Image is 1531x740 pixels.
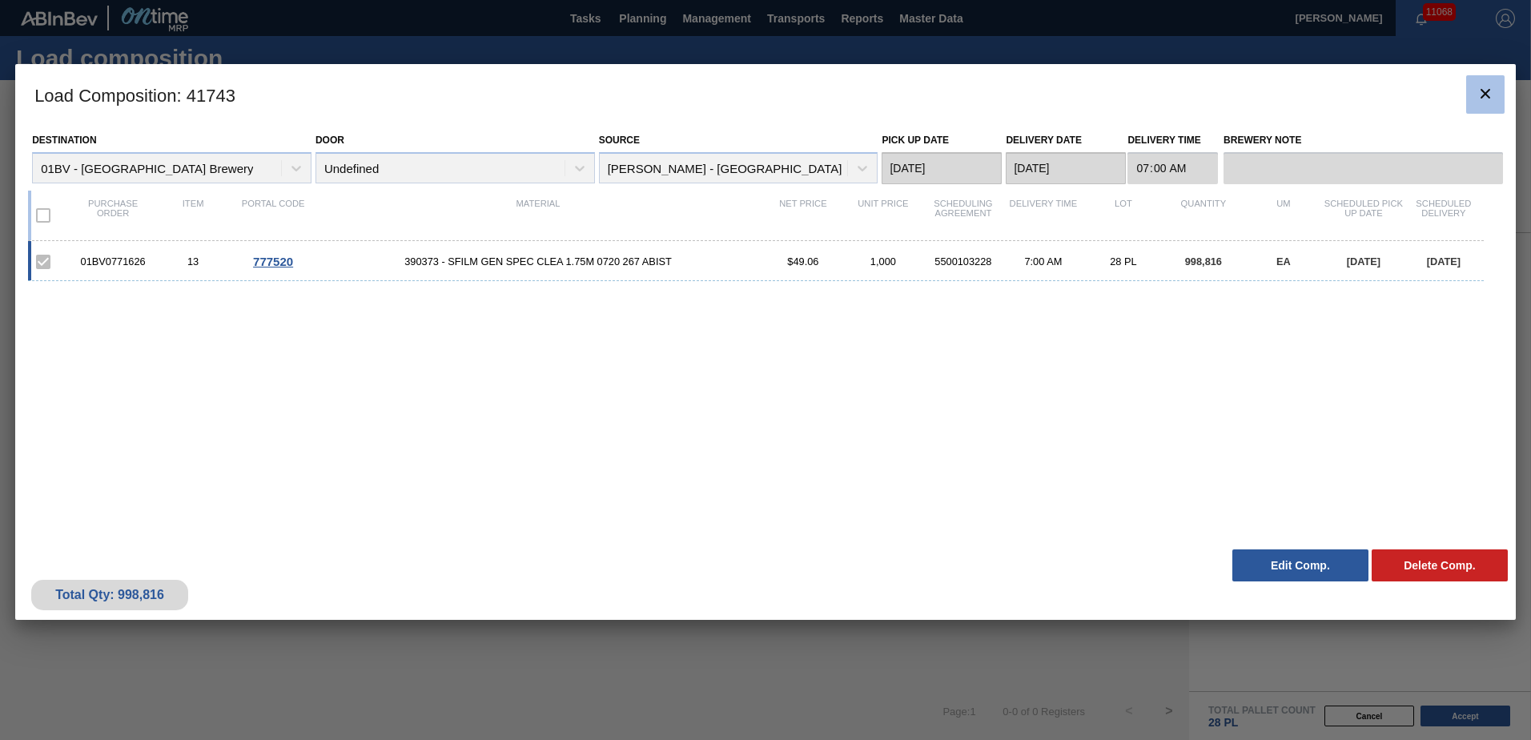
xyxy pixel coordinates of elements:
div: UM [1244,199,1324,232]
div: Scheduled Delivery [1404,199,1484,232]
div: Go to Order [233,255,313,268]
span: [DATE] [1347,255,1380,267]
label: Pick up Date [882,135,949,146]
div: 28 PL [1083,255,1163,267]
div: Net Price [763,199,843,232]
div: Item [153,199,233,232]
div: 01BV0771626 [73,255,153,267]
label: Destination [32,135,96,146]
div: Scheduled Pick up Date [1324,199,1404,232]
div: Scheduling Agreement [923,199,1003,232]
div: 13 [153,255,233,267]
div: 1,000 [843,255,923,267]
div: Lot [1083,199,1163,232]
div: $49.06 [763,255,843,267]
div: Unit Price [843,199,923,232]
div: Quantity [1163,199,1244,232]
input: mm/dd/yyyy [1006,152,1126,184]
span: 998,816 [1185,255,1222,267]
button: Delete Comp. [1372,549,1508,581]
div: Purchase order [73,199,153,232]
div: 5500103228 [923,255,1003,267]
label: Delivery Time [1127,129,1218,152]
div: Total Qty: 998,816 [43,588,176,602]
label: Delivery Date [1006,135,1081,146]
span: [DATE] [1427,255,1461,267]
button: Edit Comp. [1232,549,1368,581]
label: Door [315,135,344,146]
span: 777520 [253,255,293,268]
h3: Load Composition : 41743 [15,64,1516,125]
span: 390373 - SFILM GEN SPEC CLEA 1.75M 0720 267 ABIST [313,255,763,267]
span: EA [1276,255,1291,267]
label: Source [599,135,640,146]
div: 7:00 AM [1003,255,1083,267]
div: Delivery Time [1003,199,1083,232]
label: Brewery Note [1224,129,1503,152]
div: Portal code [233,199,313,232]
input: mm/dd/yyyy [882,152,1002,184]
div: Material [313,199,763,232]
